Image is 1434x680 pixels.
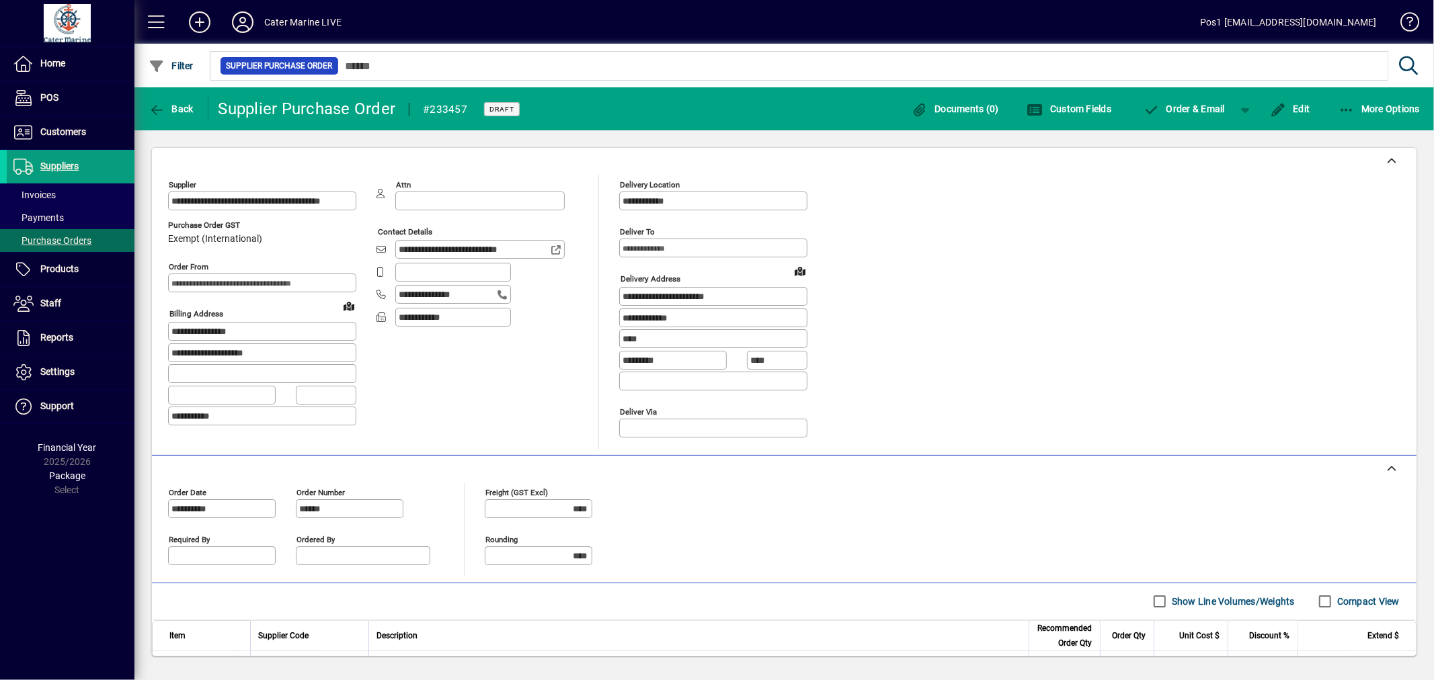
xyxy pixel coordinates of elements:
[13,212,64,223] span: Payments
[7,355,134,389] a: Settings
[620,180,680,189] mat-label: Delivery Location
[338,295,360,316] a: View on map
[168,234,262,245] span: Exempt (International)
[1029,651,1100,678] td: 11.0000
[296,534,335,544] mat-label: Ordered by
[1390,3,1417,46] a: Knowledge Base
[1367,628,1399,643] span: Extend $
[7,81,134,115] a: POS
[7,229,134,252] a: Purchase Orders
[168,221,262,230] span: Purchase Order GST
[221,10,264,34] button: Profile
[489,105,514,114] span: Draft
[1335,595,1400,608] label: Compact View
[178,10,221,34] button: Add
[145,54,197,78] button: Filter
[169,534,210,544] mat-label: Required by
[169,487,206,497] mat-label: Order date
[38,442,97,453] span: Financial Year
[13,189,56,200] span: Invoices
[1267,97,1314,121] button: Edit
[789,260,811,282] a: View on map
[259,628,309,643] span: Supplier Code
[7,47,134,81] a: Home
[134,97,208,121] app-page-header-button: Back
[1027,103,1112,114] span: Custom Fields
[1169,595,1295,608] label: Show Line Volumes/Weights
[1249,628,1289,643] span: Discount %
[7,253,134,286] a: Products
[7,183,134,206] a: Invoices
[485,534,518,544] mat-label: Rounding
[7,390,134,423] a: Support
[169,262,208,271] mat-label: Order from
[40,298,61,308] span: Staff
[40,58,65,69] span: Home
[40,366,75,377] span: Settings
[620,227,655,237] mat-label: Deliver To
[7,206,134,229] a: Payments
[485,487,548,497] mat-label: Freight (GST excl)
[7,116,134,149] a: Customers
[7,287,134,321] a: Staff
[1200,11,1377,33] div: Pos1 [EMAIL_ADDRESS][DOMAIN_NAME]
[1179,628,1220,643] span: Unit Cost $
[1037,621,1092,650] span: Recommended Order Qty
[1024,97,1115,121] button: Custom Fields
[912,103,999,114] span: Documents (0)
[40,263,79,274] span: Products
[13,235,91,246] span: Purchase Orders
[49,470,85,481] span: Package
[149,103,194,114] span: Back
[264,11,342,33] div: Cater Marine LIVE
[296,487,345,497] mat-label: Order number
[396,180,411,189] mat-label: Attn
[1339,103,1421,114] span: More Options
[7,321,134,355] a: Reports
[377,628,418,643] span: Description
[218,98,396,120] div: Supplier Purchase Order
[1143,103,1225,114] span: Order & Email
[1270,103,1310,114] span: Edit
[226,59,333,73] span: Supplier Purchase Order
[40,400,74,411] span: Support
[1154,651,1228,678] td: 25.7900
[908,97,1002,121] button: Documents (0)
[423,99,467,120] div: #233457
[1298,651,1416,678] td: 309.48
[1228,651,1298,678] td: 0.00
[169,180,196,189] mat-label: Supplier
[145,97,197,121] button: Back
[149,60,194,71] span: Filter
[1136,97,1232,121] button: Order & Email
[1335,97,1424,121] button: More Options
[1112,628,1146,643] span: Order Qty
[40,126,86,137] span: Customers
[40,332,73,343] span: Reports
[169,628,186,643] span: Item
[40,161,79,171] span: Suppliers
[40,92,58,103] span: POS
[620,407,657,416] mat-label: Deliver via
[1100,651,1154,678] td: 12.0000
